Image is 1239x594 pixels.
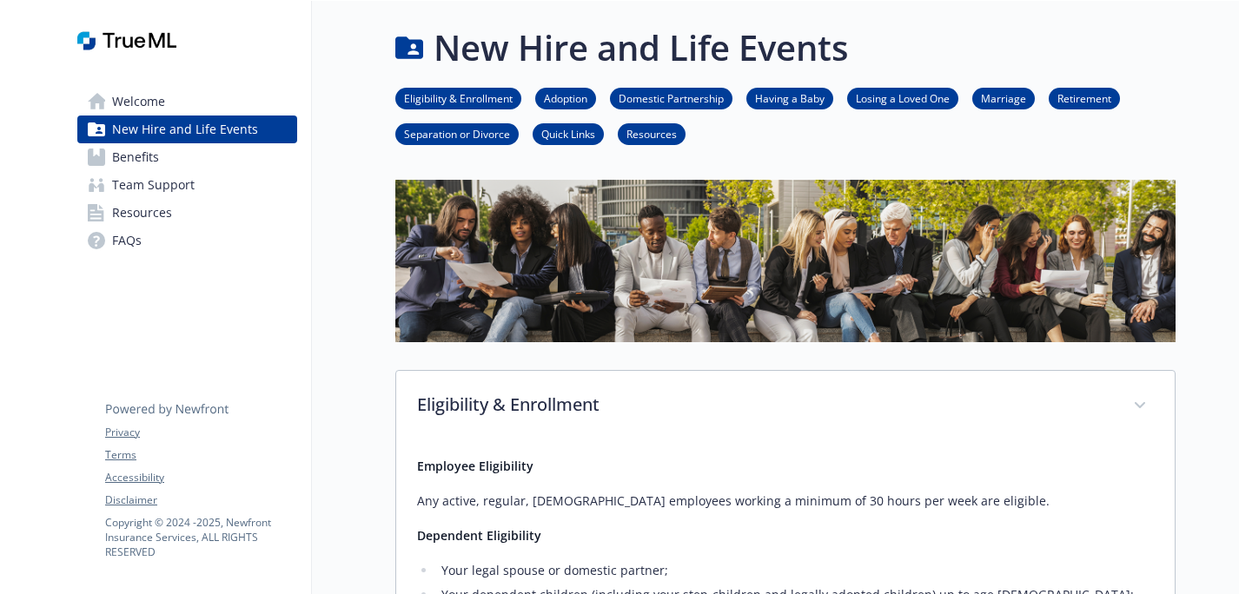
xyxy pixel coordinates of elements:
[77,227,297,254] a: FAQs
[434,22,848,74] h1: New Hire and Life Events
[105,425,296,440] a: Privacy
[112,88,165,115] span: Welcome
[77,88,297,115] a: Welcome
[77,115,297,143] a: New Hire and Life Events
[395,125,519,142] a: Separation or Divorce
[417,458,533,474] strong: Employee Eligibility
[77,143,297,171] a: Benefits
[112,227,142,254] span: FAQs
[112,199,172,227] span: Resources
[610,89,732,106] a: Domestic Partnership
[112,115,258,143] span: New Hire and Life Events
[112,143,159,171] span: Benefits
[396,371,1175,442] div: Eligibility & Enrollment
[395,180,1176,342] img: new hire page banner
[112,171,195,199] span: Team Support
[417,491,1154,511] p: Any active, regular, [DEMOGRAPHIC_DATA] employees working a minimum of 30 hours per week are elig...
[972,89,1035,106] a: Marriage
[105,470,296,485] a: Accessibility
[77,171,297,199] a: Team Support
[105,515,296,559] p: Copyright © 2024 - 2025 , Newfront Insurance Services, ALL RIGHTS RESERVED
[417,527,541,544] strong: Dependent Eligibility
[847,89,958,106] a: Losing a Loved One
[1049,89,1120,106] a: Retirement
[618,125,686,142] a: Resources
[535,89,596,106] a: Adoption
[77,199,297,227] a: Resources
[417,392,1112,418] p: Eligibility & Enrollment
[746,89,833,106] a: Having a Baby
[436,560,1154,581] li: Your legal spouse or domestic partner;
[105,492,296,508] a: Disclaimer
[105,447,296,463] a: Terms
[533,125,604,142] a: Quick Links
[395,89,521,106] a: Eligibility & Enrollment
